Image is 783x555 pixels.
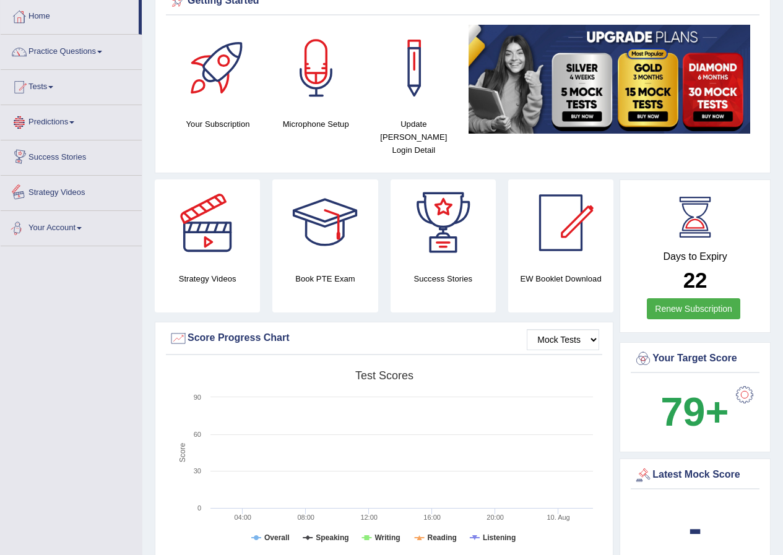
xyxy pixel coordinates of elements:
div: Score Progress Chart [169,329,599,348]
h4: Book PTE Exam [272,272,378,285]
h4: Success Stories [391,272,496,285]
tspan: 10. Aug [547,514,569,521]
tspan: Score [178,443,187,463]
h4: Strategy Videos [155,272,260,285]
tspan: Overall [264,533,290,542]
b: 79+ [660,389,729,434]
a: Renew Subscription [647,298,740,319]
h4: Microphone Setup [273,118,358,131]
a: Strategy Videos [1,176,142,207]
text: 30 [194,467,201,475]
a: Success Stories [1,140,142,171]
text: 0 [197,504,201,512]
a: Predictions [1,105,142,136]
text: 20:00 [487,514,504,521]
text: 60 [194,431,201,438]
b: - [688,506,702,551]
text: 08:00 [297,514,314,521]
img: small5.jpg [469,25,750,134]
text: 12:00 [360,514,378,521]
h4: Update [PERSON_NAME] Login Detail [371,118,456,157]
tspan: Reading [428,533,457,542]
text: 90 [194,394,201,401]
tspan: Listening [483,533,516,542]
b: 22 [683,268,707,292]
text: 04:00 [234,514,251,521]
tspan: Speaking [316,533,348,542]
div: Your Target Score [634,350,756,368]
a: Practice Questions [1,35,142,66]
a: Tests [1,70,142,101]
a: Your Account [1,211,142,242]
tspan: Test scores [355,369,413,382]
div: Latest Mock Score [634,466,756,484]
h4: EW Booklet Download [508,272,613,285]
text: 16:00 [423,514,441,521]
h4: Days to Expiry [634,251,756,262]
tspan: Writing [374,533,400,542]
h4: Your Subscription [175,118,261,131]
